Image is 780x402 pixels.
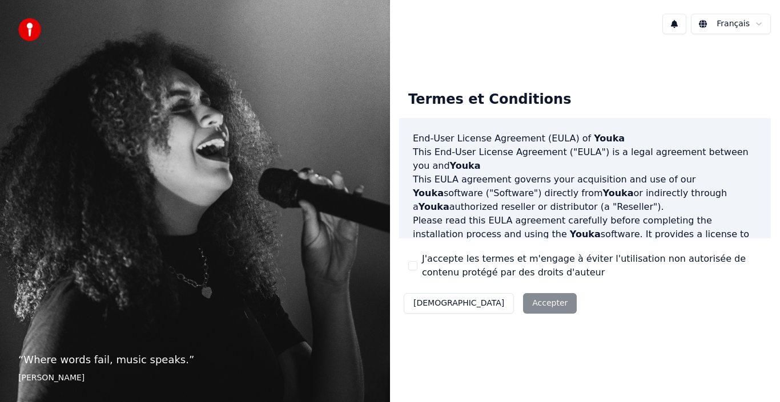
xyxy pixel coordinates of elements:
img: youka [18,18,41,41]
p: This EULA agreement governs your acquisition and use of our software ("Software") directly from o... [413,173,757,214]
h3: End-User License Agreement (EULA) of [413,132,757,145]
p: This End-User License Agreement ("EULA") is a legal agreement between you and [413,145,757,173]
footer: [PERSON_NAME] [18,372,372,384]
div: Termes et Conditions [399,82,580,118]
span: Youka [603,188,634,198]
p: Please read this EULA agreement carefully before completing the installation process and using th... [413,214,757,269]
span: Youka [419,201,449,212]
span: Youka [570,229,601,239]
p: “ Where words fail, music speaks. ” [18,352,372,368]
label: J'accepte les termes et m'engage à éviter l'utilisation non autorisée de contenu protégé par des ... [422,252,762,279]
span: Youka [594,133,625,144]
button: [DEMOGRAPHIC_DATA] [404,293,514,314]
span: Youka [450,160,481,171]
span: Youka [413,188,444,198]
